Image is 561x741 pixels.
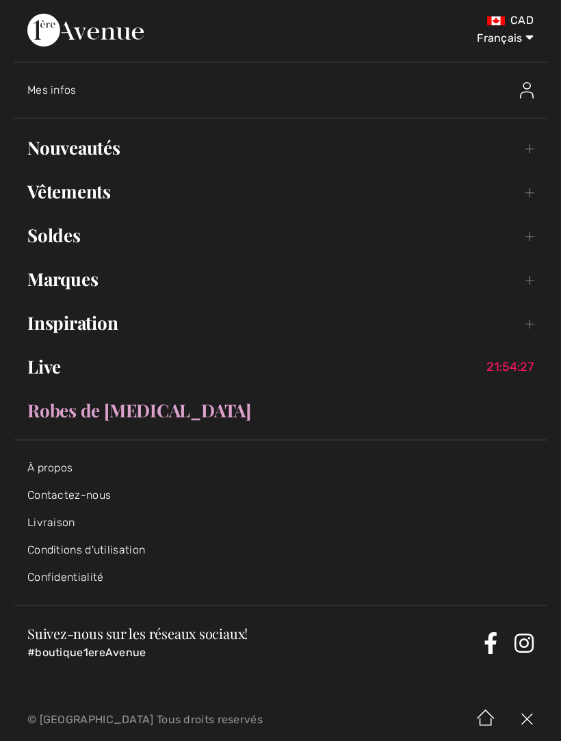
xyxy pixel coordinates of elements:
h3: Suivez-nous sur les réseaux sociaux! [27,627,478,640]
span: Mes infos [27,83,77,96]
a: Facebook [484,632,497,654]
a: Inspiration [14,308,547,338]
div: CAD [331,14,534,27]
img: X [506,699,547,741]
a: Live21:54:27 [14,352,547,382]
a: Mes infosMes infos [27,68,547,112]
a: Instagram [514,632,534,654]
img: 1ère Avenue [27,14,144,47]
a: Vêtements [14,177,547,207]
a: Conditions d'utilisation [27,543,145,556]
a: Robes de [MEDICAL_DATA] [14,395,547,426]
a: Contactez-nous [27,489,111,502]
a: Livraison [27,516,75,529]
img: Mes infos [520,82,534,99]
a: Marques [14,264,547,294]
span: 21:54:27 [486,360,540,374]
span: Chat [32,10,60,22]
p: #boutique1ereAvenue [27,646,478,660]
a: Nouveautés [14,133,547,163]
a: À propos [27,461,73,474]
a: Confidentialité [27,571,104,584]
p: © [GEOGRAPHIC_DATA] Tous droits reservés [27,715,330,725]
a: Soldes [14,220,547,250]
img: Accueil [465,699,506,741]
